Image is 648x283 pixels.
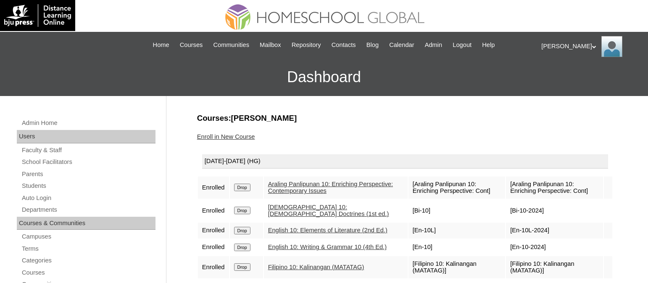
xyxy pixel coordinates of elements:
[234,244,250,251] input: Drop
[198,256,229,278] td: Enrolled
[153,40,169,50] span: Home
[21,231,155,242] a: Campuses
[234,227,250,234] input: Drop
[197,133,255,140] a: Enroll in New Course
[268,244,387,250] a: English 10: Writing & Grammar 10 (4th Ed.)
[506,239,603,255] td: [En-10-2024]
[327,40,360,50] a: Contacts
[149,40,174,50] a: Home
[197,113,613,124] h3: Courses:[PERSON_NAME]
[17,217,155,230] div: Courses & Communities
[4,4,71,27] img: logo-white.png
[21,205,155,215] a: Departments
[21,255,155,266] a: Categories
[198,177,229,199] td: Enrolled
[268,264,364,270] a: Filipino 10: Kalinangan (MATATAG)
[448,40,476,50] a: Logout
[366,40,379,50] span: Blog
[389,40,414,50] span: Calendar
[202,154,608,169] div: [DATE]-[DATE] (HG)
[408,223,506,239] td: [En-10L]
[21,193,155,203] a: Auto Login
[198,239,229,255] td: Enrolled
[506,200,603,222] td: [Bi-10-2024]
[268,227,387,234] a: English 10: Elements of Literature (2nd Ed.)
[17,130,155,143] div: Users
[292,40,321,50] span: Repository
[408,200,506,222] td: [Bi-10]
[21,267,155,278] a: Courses
[213,40,249,50] span: Communities
[332,40,356,50] span: Contacts
[198,223,229,239] td: Enrolled
[21,118,155,128] a: Admin Home
[478,40,499,50] a: Help
[234,184,250,191] input: Drop
[506,177,603,199] td: [Araling Panlipunan 10: Enriching Perspective: Cont]
[21,181,155,191] a: Students
[21,169,155,179] a: Parents
[209,40,253,50] a: Communities
[198,200,229,222] td: Enrolled
[453,40,472,50] span: Logout
[260,40,281,50] span: Mailbox
[362,40,383,50] a: Blog
[176,40,207,50] a: Courses
[21,244,155,254] a: Terms
[506,223,603,239] td: [En-10L-2024]
[385,40,418,50] a: Calendar
[408,177,506,199] td: [Araling Panlipunan 10: Enriching Perspective: Cont]
[21,157,155,167] a: School Facilitators
[287,40,325,50] a: Repository
[256,40,285,50] a: Mailbox
[234,207,250,214] input: Drop
[601,36,622,57] img: Leslie Samaniego
[425,40,443,50] span: Admin
[180,40,203,50] span: Courses
[506,256,603,278] td: [Filipino 10: Kalinangan (MATATAG)]
[482,40,495,50] span: Help
[4,58,644,96] h3: Dashboard
[21,145,155,156] a: Faculty & Staff
[268,181,393,195] a: Araling Panlipunan 10: Enriching Perspective: Contemporary Issues
[421,40,447,50] a: Admin
[408,256,506,278] td: [Filipino 10: Kalinangan (MATATAG)]
[541,36,640,57] div: [PERSON_NAME]
[268,204,389,218] a: [DEMOGRAPHIC_DATA] 10: [DEMOGRAPHIC_DATA] Doctrines (1st ed.)
[234,263,250,271] input: Drop
[408,239,506,255] td: [En-10]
